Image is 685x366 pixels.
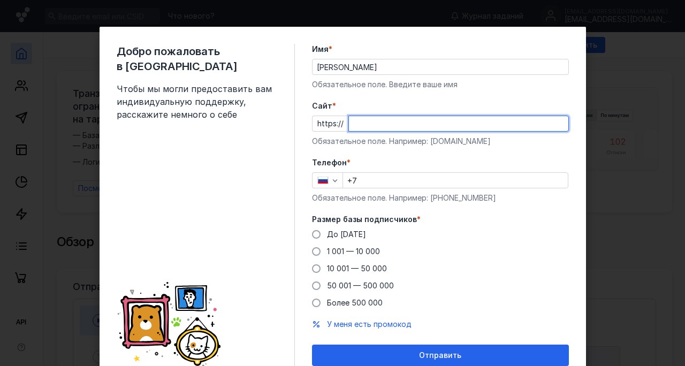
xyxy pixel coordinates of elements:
span: Более 500 000 [327,298,383,307]
span: Отправить [419,351,461,360]
span: Добро пожаловать в [GEOGRAPHIC_DATA] [117,44,277,74]
div: Обязательное поле. Например: [DOMAIN_NAME] [312,136,569,147]
button: Отправить [312,345,569,366]
div: Обязательное поле. Например: [PHONE_NUMBER] [312,193,569,203]
button: У меня есть промокод [327,319,412,330]
div: Обязательное поле. Введите ваше имя [312,79,569,90]
span: Телефон [312,157,347,168]
span: 1 001 — 10 000 [327,247,380,256]
span: 10 001 — 50 000 [327,264,387,273]
span: 50 001 — 500 000 [327,281,394,290]
span: До [DATE] [327,230,366,239]
span: Cайт [312,101,332,111]
span: У меня есть промокод [327,319,412,329]
span: Чтобы мы могли предоставить вам индивидуальную поддержку, расскажите немного о себе [117,82,277,121]
span: Размер базы подписчиков [312,214,417,225]
span: Имя [312,44,329,55]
